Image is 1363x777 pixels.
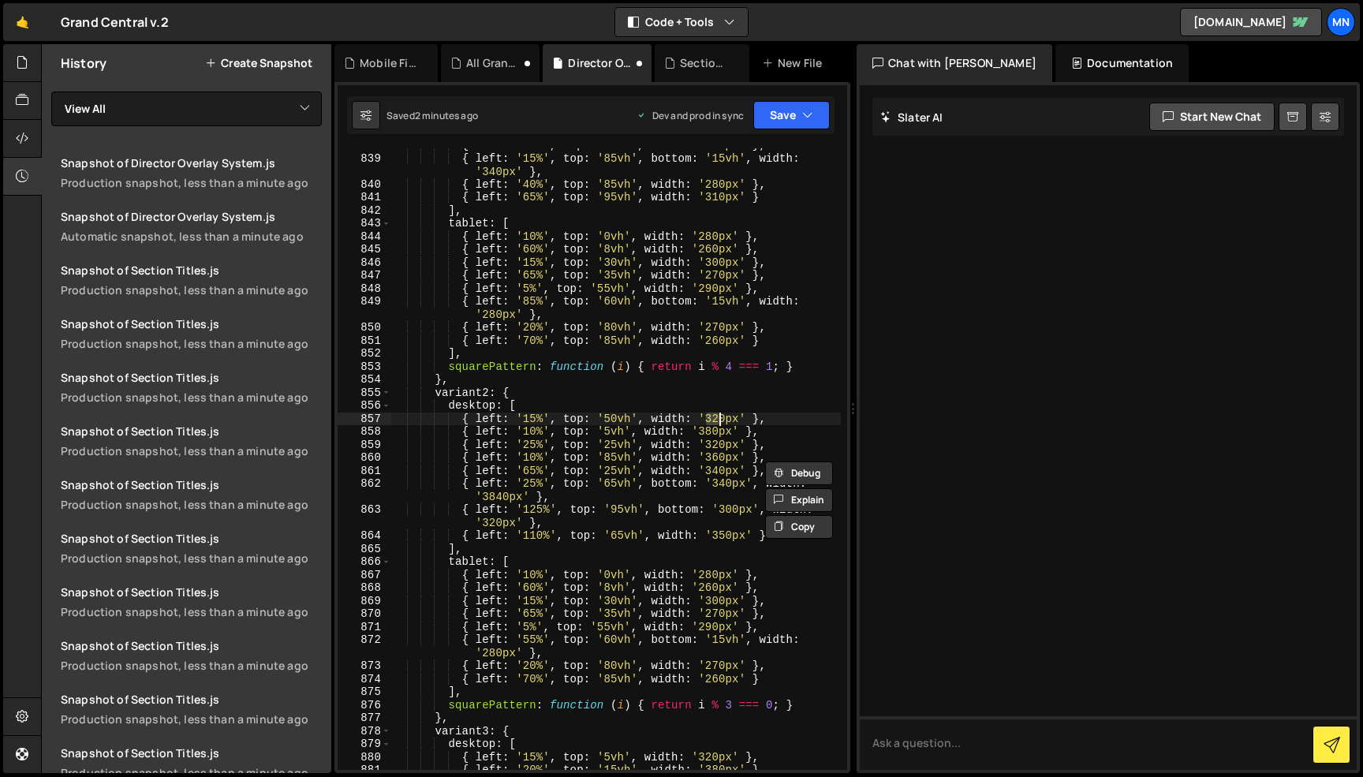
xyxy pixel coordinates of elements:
div: 848 [338,282,391,296]
div: 881 [338,764,391,777]
div: 846 [338,256,391,270]
a: Snapshot of Section Titles.jsProduction snapshot, less than a minute ago [51,629,331,682]
div: Production snapshot, less than a minute ago [61,336,322,351]
div: 870 [338,607,391,621]
div: 877 [338,712,391,725]
div: 861 [338,465,391,478]
a: Snapshot of Director Overlay System.jsAutomatic snapshot, less than a minute ago [51,200,331,253]
div: Snapshot of Section Titles.js [61,585,322,600]
div: 865 [338,543,391,556]
div: Dev and prod in sync [637,109,744,122]
button: Copy [765,515,833,539]
div: 872 [338,633,391,659]
button: Code + Tools [615,8,748,36]
div: 875 [338,685,391,699]
a: MN [1327,8,1355,36]
div: 854 [338,373,391,387]
h2: History [61,54,106,72]
div: Production snapshot, less than a minute ago [61,497,322,512]
div: Production snapshot, less than a minute ago [61,175,322,190]
a: [DOMAIN_NAME] [1180,8,1322,36]
a: Snapshot of Section Titles.jsProduction snapshot, less than a minute ago [51,682,331,736]
a: Snapshot of Section Titles.jsProduction snapshot, less than a minute ago [51,360,331,414]
a: Snapshot of Section Titles.jsProduction snapshot, less than a minute ago [51,521,331,575]
div: 858 [338,425,391,439]
div: Automatic snapshot, less than a minute ago [61,229,322,244]
div: Snapshot of Section Titles.js [61,692,322,707]
div: 844 [338,230,391,244]
div: 853 [338,360,391,374]
a: Snapshot of Section Titles.jsProduction snapshot, less than a minute ago [51,468,331,521]
div: 867 [338,569,391,582]
div: Snapshot of Section Titles.js [61,424,322,439]
div: 860 [338,451,391,465]
div: 840 [338,178,391,192]
div: Production snapshot, less than a minute ago [61,604,322,619]
button: Save [753,101,830,129]
div: Mobile Film Effect.js [360,55,419,71]
div: Snapshot of Director Overlay System.js [61,209,322,224]
div: 866 [338,555,391,569]
h2: Slater AI [880,110,943,125]
div: Snapshot of Section Titles.js [61,638,322,653]
div: New File [762,55,828,71]
div: 849 [338,295,391,321]
button: Start new chat [1149,103,1275,131]
div: Grand Central v.2 [61,13,169,32]
div: Production snapshot, less than a minute ago [61,443,322,458]
a: Snapshot of Section Titles.jsProduction snapshot, less than a minute ago [51,414,331,468]
div: 864 [338,529,391,543]
button: Explain [765,488,833,512]
div: 857 [338,413,391,426]
div: Director Overlay System.js [568,55,633,71]
div: Production snapshot, less than a minute ago [61,658,322,673]
div: Snapshot of Section Titles.js [61,531,322,546]
div: Snapshot of Director Overlay System.js [61,155,322,170]
div: 856 [338,399,391,413]
div: 862 [338,477,391,503]
div: 859 [338,439,391,452]
div: 839 [338,152,391,178]
a: Snapshot of Section Titles.jsProduction snapshot, less than a minute ago [51,253,331,307]
div: Snapshot of Section Titles.js [61,316,322,331]
div: Snapshot of Section Titles.js [61,370,322,385]
div: Documentation [1055,44,1189,82]
div: 843 [338,217,391,230]
button: Create Snapshot [205,57,312,69]
div: 880 [338,751,391,764]
div: 851 [338,334,391,348]
a: Snapshot of Section Titles.jsProduction snapshot, less than a minute ago [51,575,331,629]
div: Snapshot of Section Titles.js [61,477,322,492]
div: 871 [338,621,391,634]
div: 863 [338,503,391,529]
div: 847 [338,269,391,282]
div: 852 [338,347,391,360]
div: 842 [338,204,391,218]
div: Saved [386,109,478,122]
button: Debug [765,461,833,485]
div: 868 [338,581,391,595]
div: Chat with [PERSON_NAME] [857,44,1052,82]
div: 876 [338,699,391,712]
div: 850 [338,321,391,334]
div: Production snapshot, less than a minute ago [61,390,322,405]
div: 869 [338,595,391,608]
div: 878 [338,725,391,738]
a: Snapshot of Director Overlay System.jsProduction snapshot, less than a minute ago [51,146,331,200]
div: 855 [338,387,391,400]
div: Snapshot of Section Titles.js [61,263,322,278]
div: Production snapshot, less than a minute ago [61,712,322,727]
div: Production snapshot, less than a minute ago [61,282,322,297]
a: 🤙 [3,3,42,41]
div: Production snapshot, less than a minute ago [61,551,322,566]
div: 874 [338,673,391,686]
div: Snapshot of Section Titles.js [61,745,322,760]
div: Section Titles.js [680,55,730,71]
a: Snapshot of Section Titles.jsProduction snapshot, less than a minute ago [51,307,331,360]
div: 2 minutes ago [415,109,478,122]
div: 873 [338,659,391,673]
div: 841 [338,191,391,204]
div: 845 [338,243,391,256]
div: All Grand Gallery.js [466,55,521,71]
